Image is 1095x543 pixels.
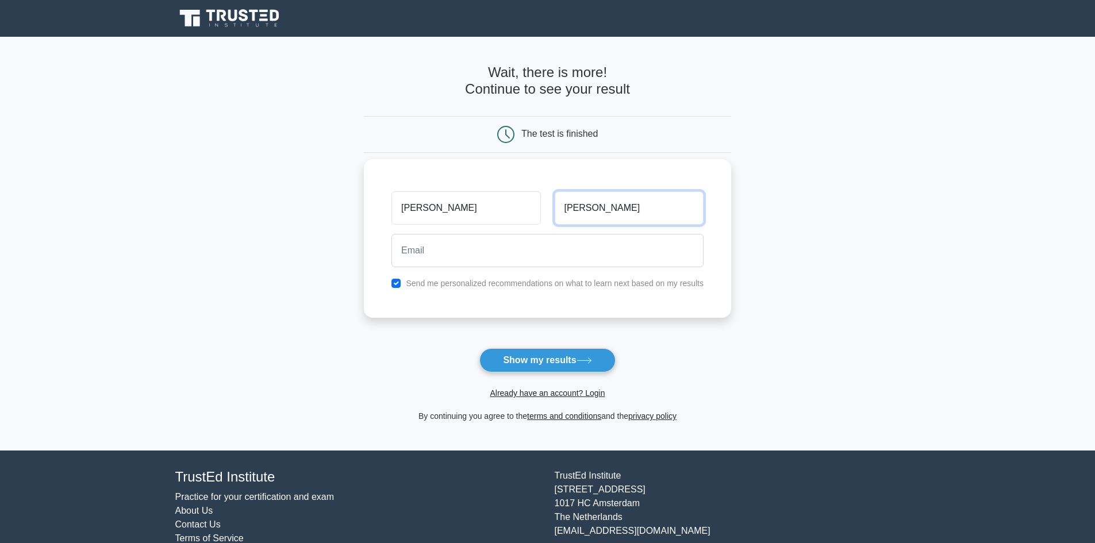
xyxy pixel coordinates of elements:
[628,411,677,421] a: privacy policy
[391,234,704,267] input: Email
[391,191,540,225] input: First name
[175,469,541,486] h4: TrustEd Institute
[479,348,615,372] button: Show my results
[175,519,221,529] a: Contact Us
[364,64,731,98] h4: Wait, there is more! Continue to see your result
[175,506,213,515] a: About Us
[357,409,738,423] div: By continuing you agree to the and the
[406,279,704,288] label: Send me personalized recommendations on what to learn next based on my results
[555,191,704,225] input: Last name
[175,492,335,502] a: Practice for your certification and exam
[490,388,605,398] a: Already have an account? Login
[521,129,598,138] div: The test is finished
[175,533,244,543] a: Terms of Service
[527,411,601,421] a: terms and conditions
